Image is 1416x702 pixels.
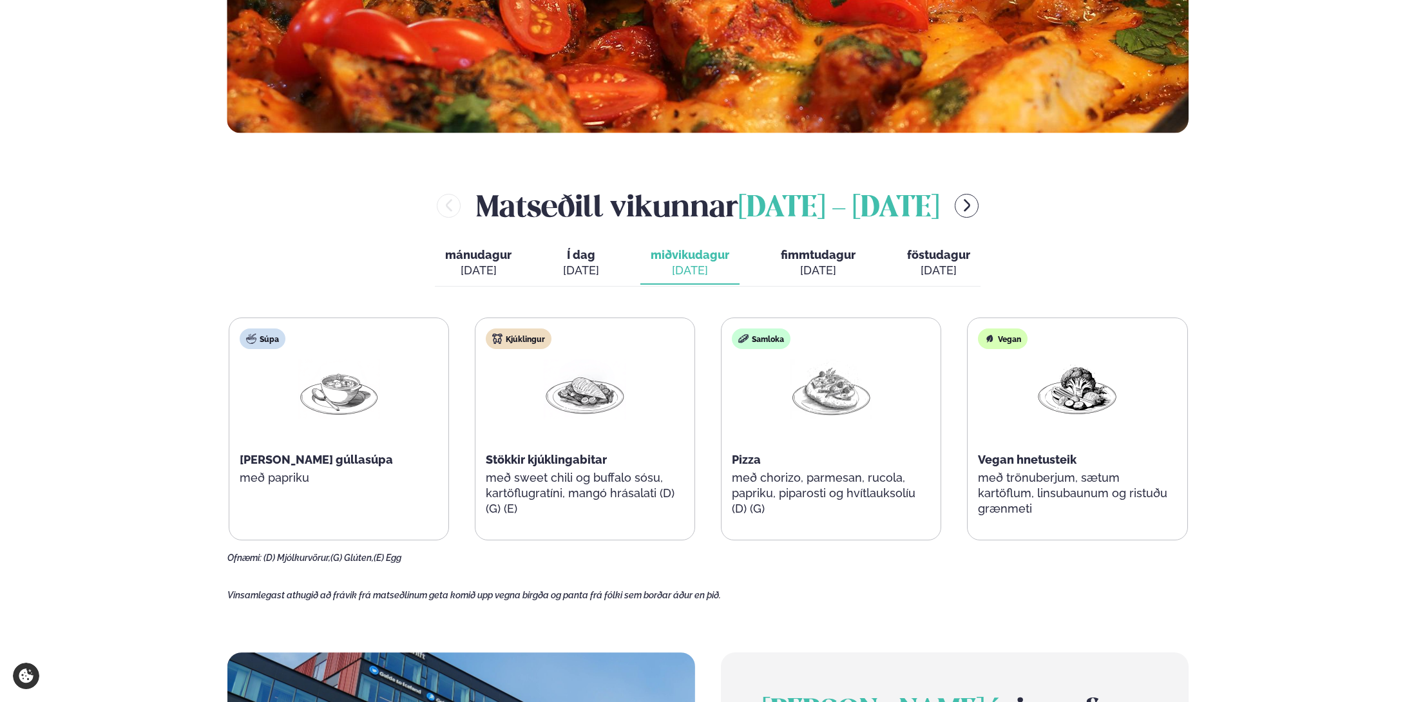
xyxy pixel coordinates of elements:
[492,334,502,344] img: chicken.svg
[374,553,401,563] span: (E) Egg
[563,263,599,278] div: [DATE]
[790,359,872,420] img: Pizza-Bread.png
[240,470,438,486] p: með papriku
[978,470,1176,517] p: með trönuberjum, sætum kartöflum, linsubaunum og ristuðu grænmeti
[640,242,740,285] button: miðvikudagur [DATE]
[732,470,930,517] p: með chorizo, parmesan, rucola, papriku, piparosti og hvítlauksolíu (D) (G)
[445,248,512,261] span: mánudagur
[984,334,995,344] img: Vegan.svg
[978,453,1076,466] span: Vegan hnetusteik
[781,248,856,261] span: fimmtudagur
[476,185,939,227] h2: Matseðill vikunnar
[897,242,981,285] button: föstudagur [DATE]
[563,247,599,263] span: Í dag
[445,263,512,278] div: [DATE]
[437,194,461,218] button: menu-btn-left
[486,470,684,517] p: með sweet chili og buffalo sósu, kartöflugratíni, mangó hrásalati (D) (G) (E)
[907,248,970,261] span: föstudagur
[544,359,626,419] img: Chicken-breast.png
[553,242,609,285] button: Í dag [DATE]
[298,359,380,419] img: Soup.png
[240,453,393,466] span: [PERSON_NAME] gúllasúpa
[13,663,39,689] a: Cookie settings
[770,242,866,285] button: fimmtudagur [DATE]
[246,334,256,344] img: soup.svg
[263,553,330,563] span: (D) Mjólkurvörur,
[738,194,939,223] span: [DATE] - [DATE]
[330,553,374,563] span: (G) Glúten,
[651,248,729,261] span: miðvikudagur
[240,328,285,349] div: Súpa
[651,263,729,278] div: [DATE]
[227,553,262,563] span: Ofnæmi:
[738,334,749,344] img: sandwich-new-16px.svg
[978,328,1028,349] div: Vegan
[486,453,607,466] span: Stökkir kjúklingabitar
[1036,359,1118,419] img: Vegan.png
[781,263,856,278] div: [DATE]
[227,590,721,600] span: Vinsamlegast athugið að frávik frá matseðlinum geta komið upp vegna birgða og panta frá fólki sem...
[732,328,790,349] div: Samloka
[907,263,970,278] div: [DATE]
[486,328,551,349] div: Kjúklingur
[732,453,761,466] span: Pizza
[435,242,522,285] button: mánudagur [DATE]
[955,194,979,218] button: menu-btn-right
